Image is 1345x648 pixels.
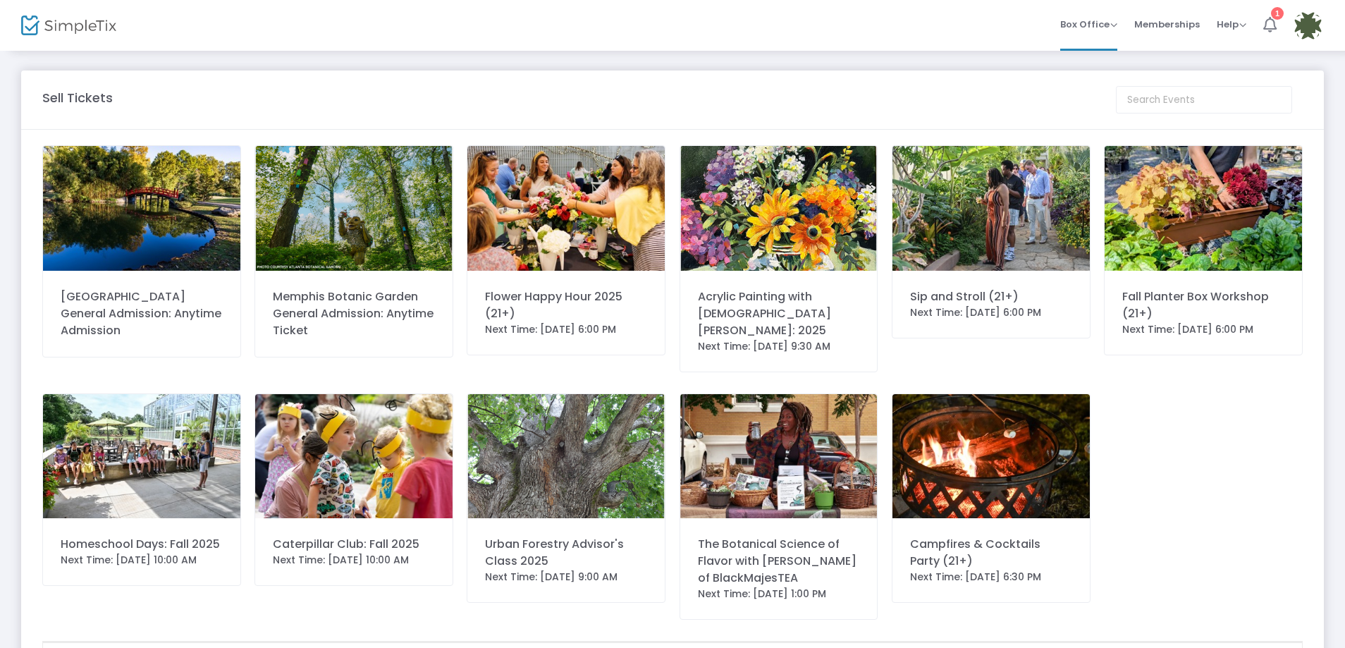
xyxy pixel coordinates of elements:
div: Caterpillar Club: Fall 2025 [273,536,435,553]
div: Next Time: [DATE] 9:00 AM [485,570,647,585]
div: Next Time: [DATE] 6:00 PM [910,305,1072,320]
div: Homeschool Days: Fall 2025 [61,536,223,553]
div: Next Time: [DATE] 9:30 AM [698,339,860,354]
div: 1 [1271,7,1284,20]
input: Search Events [1116,86,1292,114]
div: Memphis Botanic Garden General Admission: Anytime Ticket [273,288,435,339]
img: 20OCT23266-GinaHarris-OliviaWall.JPG [892,394,1090,519]
div: Next Time: [DATE] 6:30 PM [910,570,1072,585]
img: 2407200003-JulieOBryan-OliviaWall.JPG [43,394,240,519]
div: Data table [43,642,1302,642]
span: Box Office [1060,18,1117,31]
div: Next Time: [DATE] 1:00 PM [698,587,860,601]
img: CaterpillarClub-1335.jpg [255,394,453,519]
img: MBG-FlowerPowerJuly-8846.jpg [467,146,665,271]
div: Next Time: [DATE] 10:00 AM [61,553,223,568]
img: 638716849487091985638582054281118877Rhodes-fall-23-OliviaWall1.png [680,146,878,271]
img: 638791207153523448DSC00677SR-simpletix.png [255,146,453,271]
img: 6387912948428690802013-10-04-11.52.32-OliviaWall1.png [467,394,665,519]
div: Next Time: [DATE] 10:00 AM [273,553,435,568]
div: Sip and Stroll (21+) [910,288,1072,305]
div: Acrylic Painting with [DEMOGRAPHIC_DATA][PERSON_NAME]: 2025 [698,288,860,339]
div: The Botanical Science of Flavor with [PERSON_NAME] of BlackMajesTEA [698,536,860,587]
img: JapaneseGarden.JPG [43,146,240,271]
span: Help [1217,18,1246,31]
div: Campfires & Cocktails Party (21+) [910,536,1072,570]
div: Next Time: [DATE] 6:00 PM [485,322,647,337]
img: FallPlantersClass-CarleeZamora-OliviaWall.jpg [1105,146,1302,271]
img: Nadia-Herbs-CarleeZamora-OliviaWall.jpeg [680,394,878,519]
img: Tropic0087-CarleeZamora-OliviaWall.JPG [892,146,1090,271]
div: Urban Forestry Advisor's Class 2025 [485,536,647,570]
div: Flower Happy Hour 2025 (21+) [485,288,647,322]
div: Fall Planter Box Workshop (21+) [1122,288,1284,322]
span: Memberships [1134,6,1200,42]
div: Next Time: [DATE] 6:00 PM [1122,322,1284,337]
m-panel-title: Sell Tickets [42,88,113,107]
div: [GEOGRAPHIC_DATA] General Admission: Anytime Admission [61,288,223,339]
